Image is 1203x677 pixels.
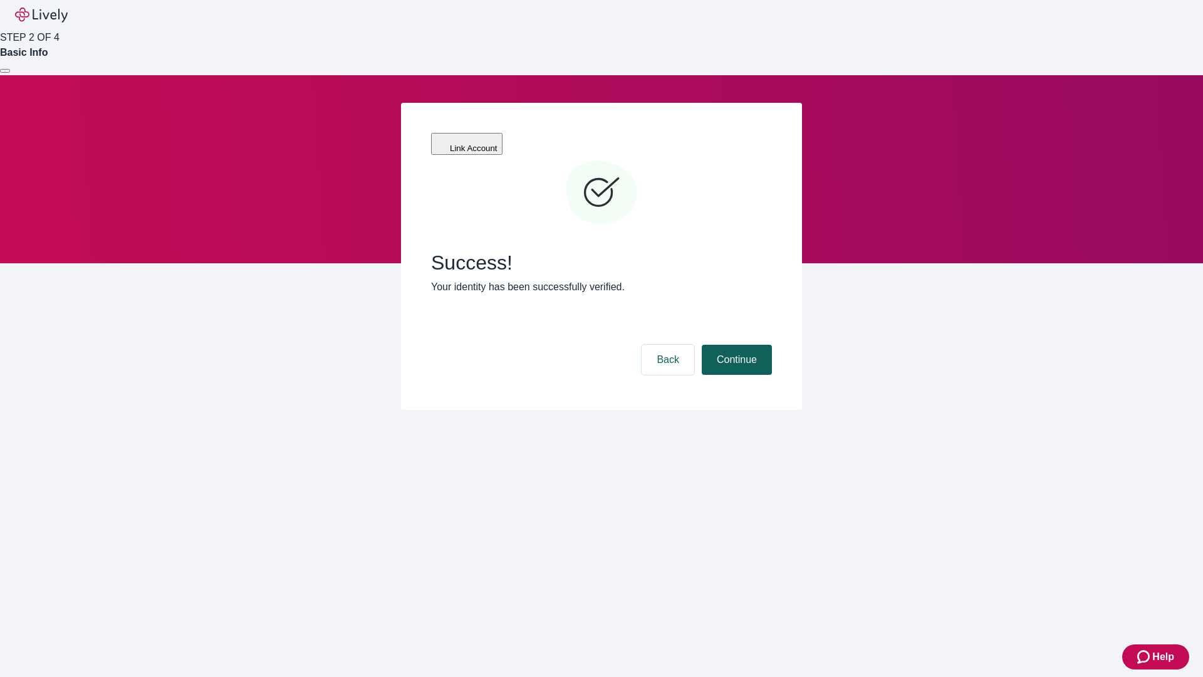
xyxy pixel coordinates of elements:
button: Continue [702,345,772,375]
img: Lively [15,8,68,23]
svg: Zendesk support icon [1137,649,1152,664]
svg: Checkmark icon [564,155,639,231]
button: Link Account [431,133,503,155]
button: Back [642,345,694,375]
span: Help [1152,649,1174,664]
p: Your identity has been successfully verified. [431,280,772,295]
button: Zendesk support iconHelp [1122,644,1189,669]
span: Success! [431,251,772,275]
